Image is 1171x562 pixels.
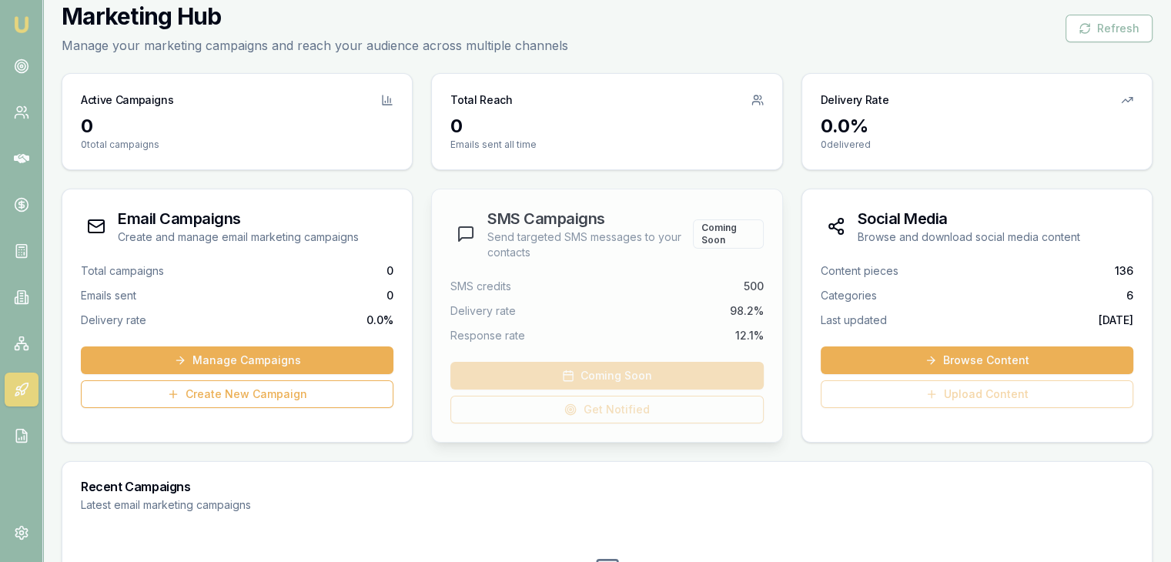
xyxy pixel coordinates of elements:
div: 0.0 % [821,114,1133,139]
span: 0.0 % [366,313,393,328]
h3: Email Campaigns [118,208,359,229]
span: Total campaigns [81,263,164,279]
h3: Total Reach [450,92,512,108]
span: Emails sent [81,288,136,303]
div: Coming Soon [693,219,764,249]
h3: SMS Campaigns [487,208,692,229]
span: 136 [1115,263,1133,279]
span: Content pieces [821,263,898,279]
h3: Delivery Rate [821,92,888,108]
div: 0 [81,114,393,139]
p: 0 delivered [821,139,1133,151]
a: Manage Campaigns [81,346,393,374]
p: Manage your marketing campaigns and reach your audience across multiple channels [62,36,568,55]
span: 0 [386,288,393,303]
button: Refresh [1066,15,1153,42]
span: Response rate [450,328,525,343]
p: 0 total campaigns [81,139,393,151]
h3: Recent Campaigns [81,480,1133,493]
span: Categories [821,288,877,303]
span: [DATE] [1099,313,1133,328]
p: Browse and download social media content [858,229,1080,245]
p: Emails sent all time [450,139,763,151]
a: Create New Campaign [81,380,393,408]
span: Delivery rate [81,313,146,328]
div: 0 [450,114,763,139]
span: 500 [744,279,764,294]
p: Latest email marketing campaigns [81,497,1133,513]
span: 12.1% [735,328,764,343]
a: Browse Content [821,346,1133,374]
span: 0 [386,263,393,279]
span: Last updated [821,313,887,328]
h3: Active Campaigns [81,92,173,108]
p: Send targeted SMS messages to your contacts [487,229,692,260]
h1: Marketing Hub [62,2,568,30]
img: emu-icon-u.png [12,15,31,34]
span: SMS credits [450,279,511,294]
span: Delivery rate [450,303,516,319]
span: 98.2% [730,303,764,319]
p: Create and manage email marketing campaigns [118,229,359,245]
span: 6 [1126,288,1133,303]
h3: Social Media [858,208,1080,229]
